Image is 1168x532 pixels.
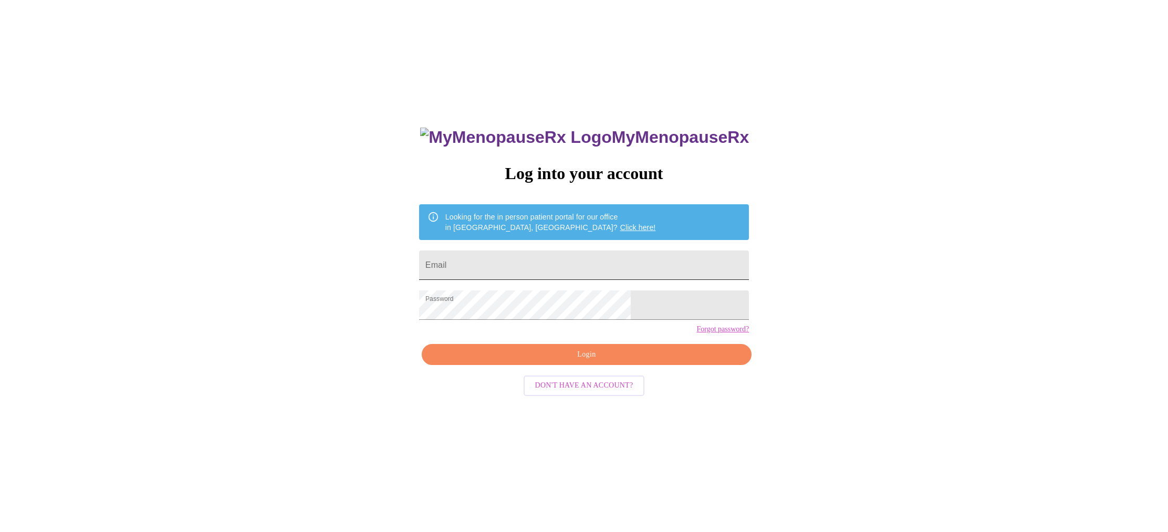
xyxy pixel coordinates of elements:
a: Don't have an account? [521,380,648,389]
h3: Log into your account [419,164,749,183]
span: Don't have an account? [535,379,633,392]
span: Login [434,348,739,361]
div: Looking for the in person patient portal for our office in [GEOGRAPHIC_DATA], [GEOGRAPHIC_DATA]? [445,207,656,237]
a: Forgot password? [696,325,749,333]
h3: MyMenopauseRx [420,128,749,147]
button: Don't have an account? [524,375,645,396]
img: MyMenopauseRx Logo [420,128,611,147]
button: Login [422,344,752,366]
a: Click here! [620,223,656,232]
